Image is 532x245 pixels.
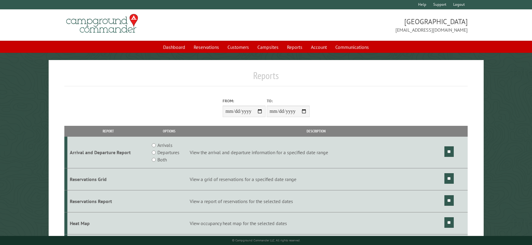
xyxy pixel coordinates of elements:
[160,41,189,53] a: Dashboard
[283,41,306,53] a: Reports
[64,70,467,86] h1: Reports
[67,126,149,136] th: Report
[332,41,372,53] a: Communications
[157,142,172,149] label: Arrivals
[190,41,223,53] a: Reservations
[307,41,330,53] a: Account
[67,212,149,234] td: Heat Map
[232,238,300,242] small: © Campground Commander LLC. All rights reserved.
[267,98,310,104] label: To:
[254,41,282,53] a: Campsites
[189,212,443,234] td: View occupancy heat map for the selected dates
[224,41,253,53] a: Customers
[223,98,266,104] label: From:
[266,17,468,33] span: [GEOGRAPHIC_DATA] [EMAIL_ADDRESS][DOMAIN_NAME]
[149,126,189,136] th: Options
[67,190,149,212] td: Reservations Report
[189,168,443,190] td: View a grid of reservations for a specified date range
[67,168,149,190] td: Reservations Grid
[189,126,443,136] th: Description
[67,137,149,168] td: Arrival and Departure Report
[157,156,167,163] label: Both
[189,190,443,212] td: View a report of reservations for the selected dates
[189,137,443,168] td: View the arrival and departure information for a specified date range
[64,12,140,35] img: Campground Commander
[157,149,179,156] label: Departures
